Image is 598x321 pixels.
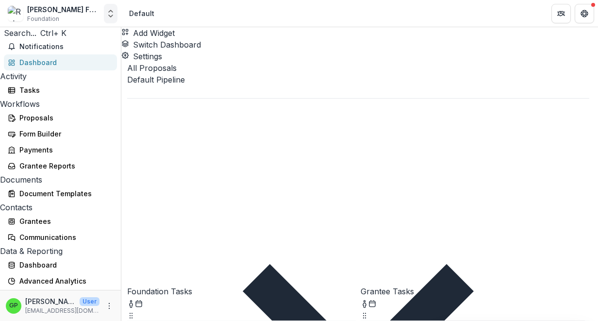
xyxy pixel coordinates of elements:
[25,306,100,315] p: [EMAIL_ADDRESS][DOMAIN_NAME]
[27,4,100,15] div: [PERSON_NAME] Foundation Workflow Sandbox
[4,229,117,245] a: Communications
[4,273,117,289] a: Advanced Analytics
[19,85,109,95] div: Tasks
[4,126,117,142] a: Form Builder
[125,6,158,20] nav: breadcrumb
[27,15,59,23] span: Foundation
[4,28,36,38] span: Search...
[19,113,109,123] div: Proposals
[19,145,109,155] div: Payments
[104,4,117,23] button: Open entity switcher
[127,309,135,321] button: Drag
[80,297,100,306] p: User
[135,297,143,309] button: Calendar
[133,40,201,50] span: Switch Dashboard
[121,27,175,39] button: Add Widget
[4,257,117,273] a: Dashboard
[575,4,594,23] button: Get Help
[4,213,117,229] a: Grantees
[19,161,109,171] div: Grantee Reports
[40,27,66,39] div: Ctrl + K
[127,297,135,309] button: toggle-assigned-to-me
[551,4,571,23] button: Partners
[127,62,589,74] p: All Proposals
[4,39,117,54] button: Notifications
[121,51,162,62] button: Settings
[129,8,154,18] div: Default
[19,216,109,226] div: Grantees
[361,286,589,297] p: Grantee Tasks
[368,297,376,309] button: Calendar
[4,82,117,98] a: Tasks
[4,289,117,305] a: Data Report
[103,300,115,312] button: More
[25,296,76,306] p: [PERSON_NAME]
[19,232,109,242] div: Communications
[19,260,109,270] div: Dashboard
[121,39,201,51] button: Switch Dashboard
[4,110,117,126] a: Proposals
[127,74,589,85] div: Default Pipeline
[19,43,113,51] span: Notifications
[19,188,109,199] div: Document Templates
[361,297,368,309] button: toggle-assigned-to-me
[4,142,117,158] a: Payments
[19,57,109,68] div: Dashboard
[361,309,368,321] button: Drag
[127,286,356,297] p: Foundation Tasks
[4,54,117,70] a: Dashboard
[19,276,109,286] div: Advanced Analytics
[4,186,117,202] a: Document Templates
[8,6,23,21] img: Robert W Plaster Foundation Workflow Sandbox
[19,129,109,139] div: Form Builder
[4,158,117,174] a: Grantee Reports
[9,303,18,309] div: Greta Patten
